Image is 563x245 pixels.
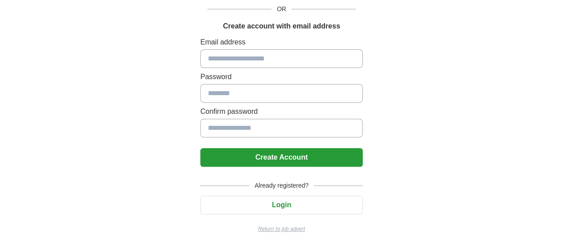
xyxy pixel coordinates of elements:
[200,225,363,233] a: Return to job advert
[271,4,292,14] span: OR
[200,106,363,117] label: Confirm password
[200,72,363,82] label: Password
[200,148,363,167] button: Create Account
[200,196,363,214] button: Login
[200,37,363,48] label: Email address
[200,201,363,209] a: Login
[223,21,340,32] h1: Create account with email address
[249,181,314,190] span: Already registered?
